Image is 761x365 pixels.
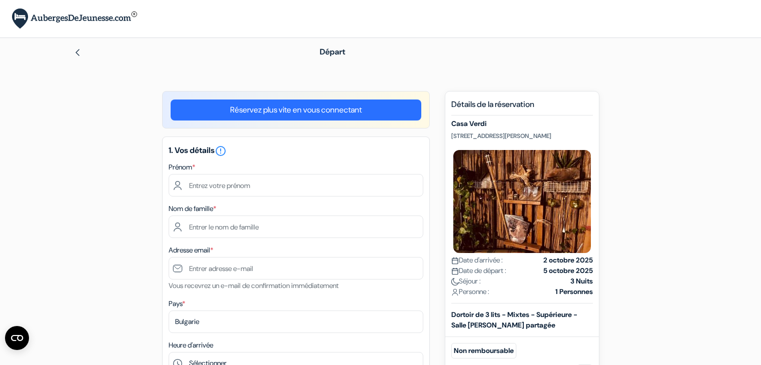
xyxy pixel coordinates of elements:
[169,257,423,279] input: Entrer adresse e-mail
[451,286,489,297] span: Personne :
[543,255,593,265] strong: 2 octobre 2025
[451,343,516,358] small: Non remboursable
[451,276,481,286] span: Séjour :
[171,99,421,120] a: Réservez plus vite en vous connectant
[215,145,227,157] i: error_outline
[451,119,593,128] h5: Casa Verdi
[555,286,593,297] strong: 1 Personnes
[169,162,195,172] label: Prénom
[215,145,227,155] a: error_outline
[169,215,423,238] input: Entrer le nom de famille
[451,265,506,276] span: Date de départ :
[169,145,423,157] h5: 1. Vos détails
[169,281,339,290] small: Vous recevrez un e-mail de confirmation immédiatement
[169,298,185,309] label: Pays
[169,340,213,350] label: Heure d'arrivée
[451,278,459,285] img: moon.svg
[5,326,29,350] button: Ouvrir le widget CMP
[543,265,593,276] strong: 5 octobre 2025
[570,276,593,286] strong: 3 Nuits
[12,8,137,29] img: AubergesDeJeunesse.com
[451,310,577,329] b: Dortoir de 3 lits - Mixtes - Supérieure - Salle [PERSON_NAME] partagée
[451,99,593,115] h5: Détails de la réservation
[169,203,216,214] label: Nom de famille
[451,267,459,275] img: calendar.svg
[451,257,459,264] img: calendar.svg
[74,48,82,56] img: left_arrow.svg
[451,132,593,140] p: [STREET_ADDRESS][PERSON_NAME]
[169,174,423,196] input: Entrez votre prénom
[320,46,345,57] span: Départ
[451,255,503,265] span: Date d'arrivée :
[169,245,213,255] label: Adresse email
[451,288,459,296] img: user_icon.svg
